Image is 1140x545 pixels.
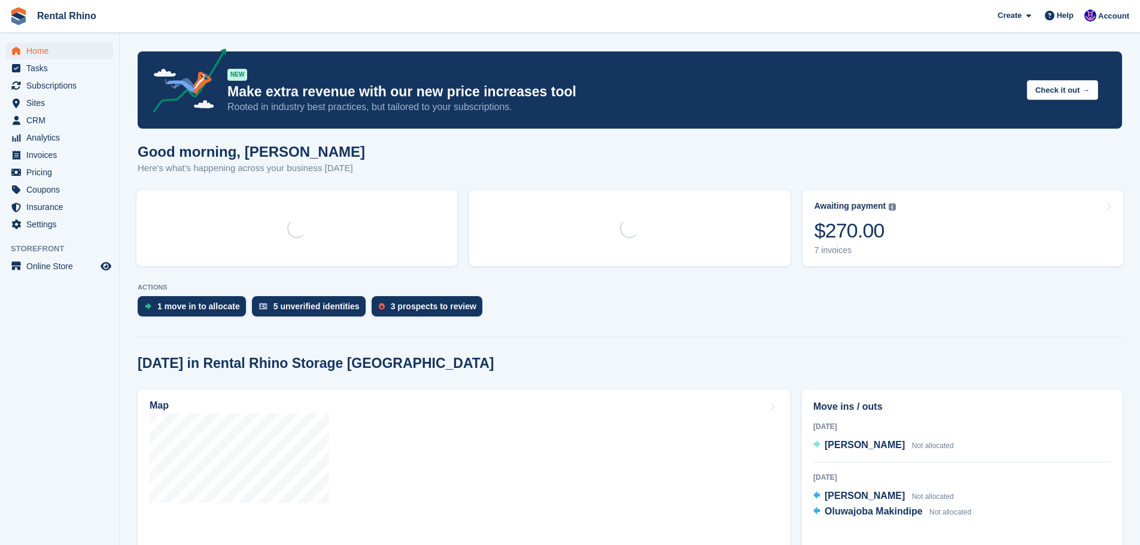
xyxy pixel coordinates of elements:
span: Insurance [26,199,98,215]
a: menu [6,95,113,111]
div: $270.00 [814,218,896,243]
a: Rental Rhino [32,6,101,26]
span: Help [1057,10,1074,22]
a: Awaiting payment $270.00 7 invoices [802,190,1123,266]
button: Check it out → [1027,80,1098,100]
img: price-adjustments-announcement-icon-8257ccfd72463d97f412b2fc003d46551f7dbcb40ab6d574587a9cd5c0d94... [143,48,227,117]
p: Rooted in industry best practices, but tailored to your subscriptions. [227,101,1017,114]
div: [DATE] [813,472,1111,483]
span: Storefront [11,243,119,255]
a: menu [6,164,113,181]
a: menu [6,258,113,275]
span: Pricing [26,164,98,181]
a: 3 prospects to review [372,296,488,322]
a: 5 unverified identities [252,296,372,322]
img: move_ins_to_allocate_icon-fdf77a2bb77ea45bf5b3d319d69a93e2d87916cf1d5bf7949dd705db3b84f3ca.svg [145,303,151,310]
span: Not allocated [912,442,954,450]
span: Not allocated [929,508,971,516]
span: Not allocated [912,492,954,501]
a: menu [6,181,113,198]
img: verify_identity-adf6edd0f0f0b5bbfe63781bf79b02c33cf7c696d77639b501bdc392416b5a36.svg [259,303,267,310]
a: Preview store [99,259,113,273]
span: Settings [26,216,98,233]
div: 5 unverified identities [273,302,360,311]
h2: Move ins / outs [813,400,1111,414]
h2: Map [150,400,169,411]
span: Online Store [26,258,98,275]
span: Tasks [26,60,98,77]
a: menu [6,112,113,129]
a: 1 move in to allocate [138,296,252,322]
a: menu [6,129,113,146]
p: Here's what's happening across your business [DATE] [138,162,365,175]
span: Coupons [26,181,98,198]
a: Oluwajoba Makindipe Not allocated [813,504,971,520]
span: [PERSON_NAME] [825,491,905,501]
span: Subscriptions [26,77,98,94]
div: 3 prospects to review [391,302,476,311]
div: NEW [227,69,247,81]
a: [PERSON_NAME] Not allocated [813,438,954,453]
img: icon-info-grey-7440780725fd019a000dd9b08b2336e03edf1995a4989e88bcd33f0948082b44.svg [889,203,896,211]
span: Create [998,10,1022,22]
span: Account [1098,10,1129,22]
a: menu [6,199,113,215]
div: 7 invoices [814,245,896,255]
img: prospect-51fa495bee0391a8d652442698ab0144808aea92771e9ea1ae160a38d050c398.svg [379,303,385,310]
span: Home [26,42,98,59]
div: [DATE] [813,421,1111,432]
span: Invoices [26,147,98,163]
div: Awaiting payment [814,201,886,211]
p: ACTIONS [138,284,1122,291]
p: Make extra revenue with our new price increases tool [227,83,1017,101]
span: Oluwajoba Makindipe [825,506,923,516]
img: stora-icon-8386f47178a22dfd0bd8f6a31ec36ba5ce8667c1dd55bd0f319d3a0aa187defe.svg [10,7,28,25]
span: CRM [26,112,98,129]
span: [PERSON_NAME] [825,440,905,450]
a: menu [6,216,113,233]
h2: [DATE] in Rental Rhino Storage [GEOGRAPHIC_DATA] [138,355,494,372]
a: menu [6,147,113,163]
h1: Good morning, [PERSON_NAME] [138,144,365,160]
img: Ari Kolas [1084,10,1096,22]
div: 1 move in to allocate [157,302,240,311]
span: Sites [26,95,98,111]
a: [PERSON_NAME] Not allocated [813,489,954,504]
a: menu [6,77,113,94]
a: menu [6,42,113,59]
span: Analytics [26,129,98,146]
a: menu [6,60,113,77]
